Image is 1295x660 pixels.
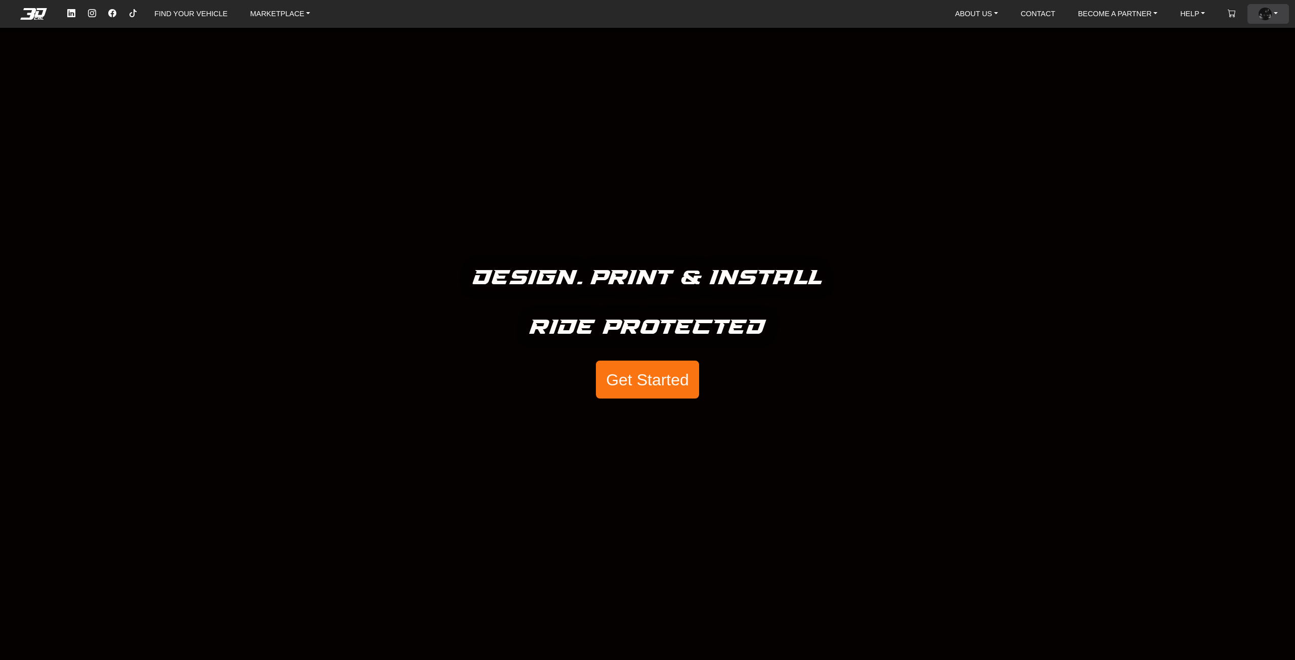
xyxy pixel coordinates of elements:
h5: Design. Print & Install [473,261,823,295]
a: FIND YOUR VEHICLE [150,5,231,23]
a: MARKETPLACE [246,5,315,23]
a: HELP [1176,5,1209,23]
a: CONTACT [1017,5,1059,23]
button: Get Started [596,361,699,399]
a: ABOUT US [951,5,1002,23]
h5: Ride Protected [530,311,766,344]
a: BECOME A PARTNER [1074,5,1161,23]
